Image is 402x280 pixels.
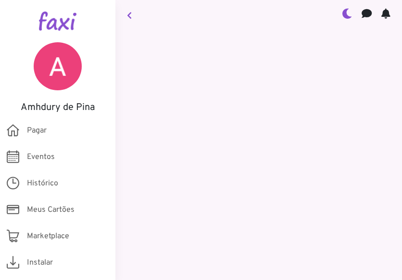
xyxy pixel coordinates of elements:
[27,125,47,136] span: Pagar
[27,257,53,268] span: Instalar
[14,102,101,113] h5: Amhdury de Pina
[27,204,75,216] span: Meus Cartões
[27,231,69,242] span: Marketplace
[27,151,55,163] span: Eventos
[27,178,58,189] span: Histórico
